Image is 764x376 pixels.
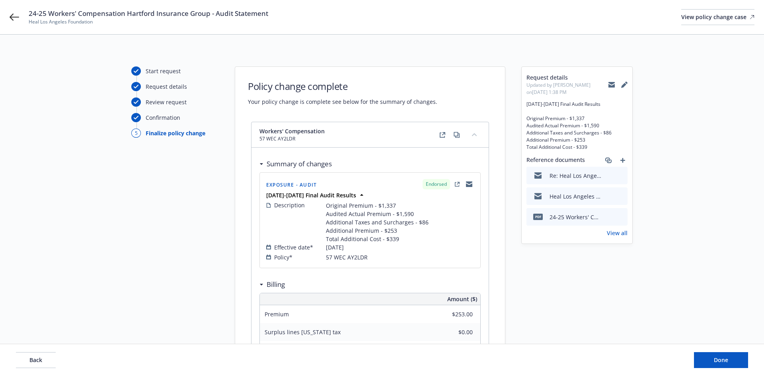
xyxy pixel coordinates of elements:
[604,213,611,221] button: download file
[146,129,205,137] div: Finalize policy change
[681,10,754,25] div: View policy change case
[617,213,624,221] button: preview file
[694,352,748,368] button: Done
[426,181,447,188] span: Endorsed
[426,308,477,320] input: 0.00
[681,9,754,25] a: View policy change case
[259,159,332,169] div: Summary of changes
[16,352,56,368] button: Back
[265,310,289,318] span: Premium
[604,156,613,165] a: associate
[714,356,728,364] span: Done
[550,171,601,180] div: Re: Heal Los Angeles Foundation Final [DATE]-[DATE] Workers' Compensation Audit Results
[131,129,141,138] div: 5
[326,243,344,251] span: [DATE]
[267,159,332,169] h3: Summary of changes
[468,128,481,141] button: collapse content
[550,192,601,201] div: Heal Los Angeles Foundation Final [DATE]-[DATE] Workers' Compensation Audit Results
[266,181,317,188] span: Exposure - Audit
[29,9,268,18] span: 24-25 Workers' Compensation Hartford Insurance Group - Audit Statement
[29,356,42,364] span: Back
[617,192,624,201] button: preview file
[607,229,628,237] a: View all
[146,67,181,75] div: Start request
[526,73,608,82] span: Request details
[526,101,628,151] span: [DATE]-[DATE] Final Audit Results Original Premium - $1,337 Audited Actual Premium - $1,590 Addit...
[146,98,187,106] div: Review request
[29,18,268,25] span: Heal Los Angeles Foundation
[146,113,180,122] div: Confirmation
[618,156,628,165] a: add
[617,171,624,180] button: preview file
[526,82,608,96] span: Updated by [PERSON_NAME] on [DATE] 1:38 PM
[452,130,462,140] a: copy
[274,243,313,251] span: Effective date*
[259,127,325,135] span: Workers' Compensation
[259,279,285,290] div: Billing
[604,171,611,180] button: download file
[526,156,585,165] span: Reference documents
[248,80,437,93] h1: Policy change complete
[274,253,292,261] span: Policy*
[452,179,462,189] a: external
[604,192,611,201] button: download file
[426,326,477,338] input: 0.00
[146,82,187,91] div: Request details
[267,279,285,290] h3: Billing
[259,135,325,142] span: 57 WEC AY2LDR
[550,213,601,221] div: 24-25 Workers' Compensation Audit Statement.pdf
[326,201,429,243] span: Original Premium - $1,337 Audited Actual Premium - $1,590 Additional Taxes and Surcharges - $86 A...
[326,253,368,261] span: 57 WEC AY2LDR
[447,295,477,303] span: Amount ($)
[533,214,543,220] span: pdf
[438,130,447,140] a: external
[274,201,305,209] span: Description
[251,122,489,148] div: Workers' Compensation57 WEC AY2LDRexternalcopycollapse content
[464,179,474,189] a: copyLogging
[265,328,341,336] span: Surplus lines [US_STATE] tax
[266,191,356,199] strong: [DATE]-[DATE] Final Audit Results
[248,97,437,106] span: Your policy change is complete see below for the summary of changes.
